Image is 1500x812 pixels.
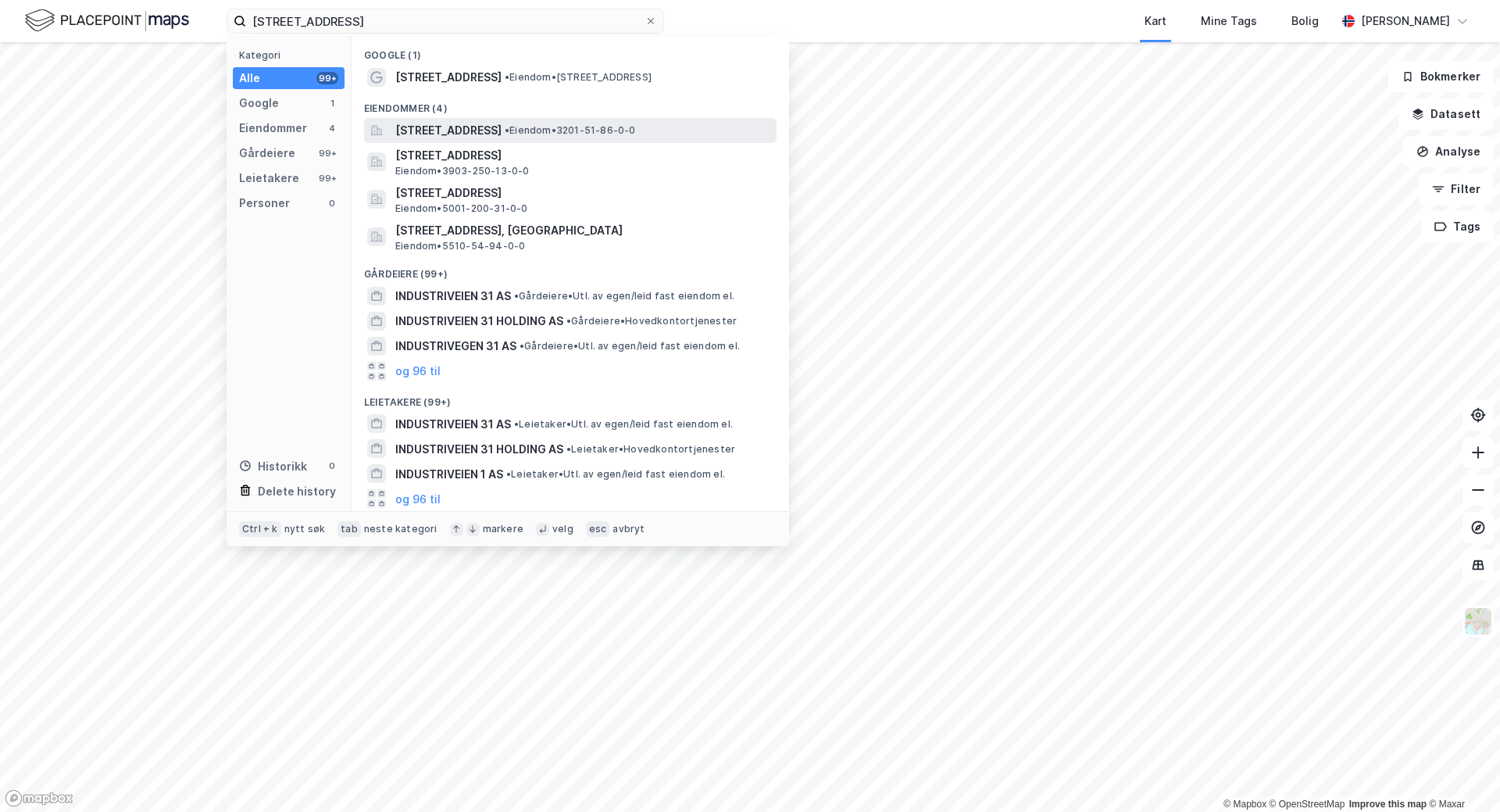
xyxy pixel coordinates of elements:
[326,460,338,472] div: 0
[566,315,737,327] span: Gårdeiere • Hovedkontortjenester
[395,221,770,240] span: [STREET_ADDRESS], [GEOGRAPHIC_DATA]
[395,240,525,252] span: Eiendom • 5510-54-94-0-0
[514,290,519,302] span: •
[326,97,338,109] div: 1
[284,523,326,535] div: nytt søk
[566,315,571,327] span: •
[483,523,523,535] div: markere
[1403,136,1494,167] button: Analyse
[5,789,73,807] a: Mapbox homepage
[395,362,441,381] button: og 96 til
[395,312,563,331] span: INDUSTRIVEIEN 31 HOLDING AS
[1349,799,1427,810] a: Improve this map
[1419,173,1494,205] button: Filter
[395,165,530,177] span: Eiendom • 3903-250-13-0-0
[326,197,338,209] div: 0
[1361,12,1450,30] div: [PERSON_NAME]
[258,482,336,501] div: Delete history
[520,340,524,352] span: •
[514,290,734,302] span: Gårdeiere • Utl. av egen/leid fast eiendom el.
[505,71,652,84] span: Eiendom • [STREET_ADDRESS]
[239,94,279,113] div: Google
[337,521,361,537] div: tab
[316,72,338,84] div: 99+
[514,418,519,430] span: •
[316,147,338,159] div: 99+
[239,521,281,537] div: Ctrl + k
[239,194,290,213] div: Personer
[239,144,295,163] div: Gårdeiere
[506,468,511,480] span: •
[239,69,260,88] div: Alle
[1398,98,1494,130] button: Datasett
[395,184,770,202] span: [STREET_ADDRESS]
[316,172,338,184] div: 99+
[1270,799,1345,810] a: OpenStreetMap
[506,468,725,481] span: Leietaker • Utl. av egen/leid fast eiendom el.
[395,121,502,140] span: [STREET_ADDRESS]
[586,521,610,537] div: esc
[239,119,307,138] div: Eiendommer
[1421,211,1494,242] button: Tags
[1422,737,1500,812] iframe: Chat Widget
[505,124,509,136] span: •
[352,90,789,118] div: Eiendommer (4)
[395,68,502,87] span: [STREET_ADDRESS]
[1463,606,1493,636] img: Z
[239,169,299,188] div: Leietakere
[395,465,503,484] span: INDUSTRIVEIEN 1 AS
[395,337,516,356] span: INDUSTRIVEGEN 31 AS
[566,443,571,455] span: •
[552,523,573,535] div: velg
[326,122,338,134] div: 4
[395,146,770,165] span: [STREET_ADDRESS]
[239,457,307,476] div: Historikk
[505,71,509,83] span: •
[352,384,789,412] div: Leietakere (99+)
[1201,12,1257,30] div: Mine Tags
[612,523,645,535] div: avbryt
[395,440,563,459] span: INDUSTRIVEIEN 31 HOLDING AS
[505,124,636,137] span: Eiendom • 3201-51-86-0-0
[1145,12,1166,30] div: Kart
[566,443,735,456] span: Leietaker • Hovedkontortjenester
[395,202,528,215] span: Eiendom • 5001-200-31-0-0
[364,523,437,535] div: neste kategori
[1388,61,1494,92] button: Bokmerker
[520,340,740,352] span: Gårdeiere • Utl. av egen/leid fast eiendom el.
[1223,799,1266,810] a: Mapbox
[25,7,189,34] img: logo.f888ab2527a4732fd821a326f86c7f29.svg
[395,415,511,434] span: INDUSTRIVEIEN 31 AS
[395,489,441,508] button: og 96 til
[246,9,645,33] input: Søk på adresse, matrikkel, gårdeiere, leietakere eller personer
[1291,12,1319,30] div: Bolig
[239,49,345,61] div: Kategori
[395,287,511,306] span: INDUSTRIVEIEN 31 AS
[352,256,789,284] div: Gårdeiere (99+)
[514,418,733,431] span: Leietaker • Utl. av egen/leid fast eiendom el.
[352,37,789,65] div: Google (1)
[1422,737,1500,812] div: Kontrollprogram for chat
